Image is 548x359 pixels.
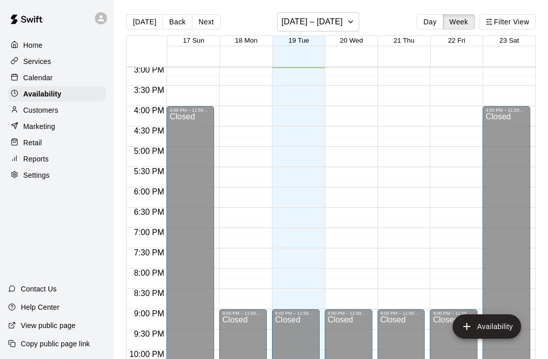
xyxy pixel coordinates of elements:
a: Customers [8,103,106,118]
p: Help Center [21,302,59,312]
button: [DATE] [126,14,163,29]
button: 23 Sat [499,37,519,44]
a: Availability [8,86,106,102]
p: Reports [23,154,49,164]
span: 8:30 PM [131,289,167,298]
span: 3:30 PM [131,86,167,94]
button: Day [417,14,443,29]
span: 9:30 PM [131,330,167,338]
div: 9:00 PM – 11:59 PM [433,311,474,316]
a: Services [8,54,106,69]
button: add [453,314,521,339]
p: Settings [23,170,50,180]
span: 4:30 PM [131,126,167,135]
p: Customers [23,105,58,115]
button: 18 Mon [235,37,257,44]
h6: [DATE] – [DATE] [282,15,343,29]
p: Services [23,56,51,67]
button: Next [192,14,220,29]
span: 5:00 PM [131,147,167,155]
div: 9:00 PM – 11:59 PM [222,311,264,316]
button: Week [443,14,475,29]
button: 20 Wed [340,37,363,44]
p: Copy public page link [21,339,90,349]
span: 3:00 PM [131,66,167,74]
span: 6:00 PM [131,187,167,196]
button: 21 Thu [394,37,415,44]
a: Reports [8,151,106,167]
a: Retail [8,135,106,150]
button: Filter View [479,14,536,29]
span: 8:00 PM [131,269,167,277]
span: 7:00 PM [131,228,167,237]
button: [DATE] – [DATE] [277,12,360,31]
p: View public page [21,320,76,331]
a: Settings [8,168,106,183]
span: 6:30 PM [131,208,167,216]
div: 9:00 PM – 11:59 PM [328,311,369,316]
div: 4:00 PM – 11:59 PM [486,108,527,113]
p: Retail [23,138,42,148]
button: 22 Fri [448,37,465,44]
button: 17 Sun [183,37,204,44]
span: 5:30 PM [131,167,167,176]
span: 9:00 PM [131,309,167,318]
a: Marketing [8,119,106,134]
p: Home [23,40,43,50]
span: 7:30 PM [131,248,167,257]
div: 9:00 PM – 11:59 PM [381,311,422,316]
span: 4:00 PM [131,106,167,115]
button: 19 Tue [289,37,310,44]
p: Calendar [23,73,53,83]
span: 10:00 PM [127,350,166,358]
a: Home [8,38,106,53]
p: Marketing [23,121,55,132]
p: Contact Us [21,284,57,294]
button: Back [162,14,192,29]
p: Availability [23,89,61,99]
div: 4:00 PM – 11:59 PM [169,108,211,113]
a: Calendar [8,70,106,85]
div: 9:00 PM – 11:59 PM [275,311,317,316]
